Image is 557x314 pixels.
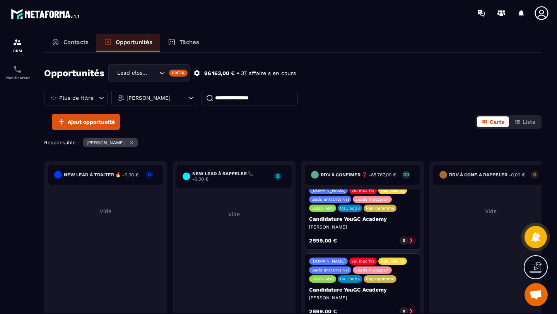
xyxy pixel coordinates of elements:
span: Lead closing [115,69,150,77]
p: 0 [403,238,405,243]
p: Leads Instagram [355,268,390,273]
a: Opportunités [96,34,160,52]
div: Search for option [108,64,190,82]
p: Candidature YouGC Academy [309,216,416,222]
div: Créer [169,70,188,77]
p: 2 599,00 € [309,238,337,243]
p: [PERSON_NAME] [309,224,416,230]
p: [DOMAIN_NAME] [311,188,345,193]
h6: New lead à traiter 🔥 - [64,172,138,177]
p: Reprogrammé [366,206,394,211]
span: 0,00 € [195,176,208,182]
a: formationformationCRM [2,32,33,59]
img: formation [13,38,22,47]
p: VSL Mailing [381,259,405,264]
button: Ajout opportunité [52,114,120,130]
p: Leads ADS [311,206,334,211]
p: 0 [145,172,153,177]
p: Planificateur [2,76,33,80]
p: Leads Instagram [355,197,390,202]
p: 2 599,00 € [309,309,337,314]
button: Carte [477,116,509,127]
p: Opportunités [116,39,152,46]
p: [PERSON_NAME] [87,140,125,145]
p: [PERSON_NAME] [126,95,171,101]
p: VSL Mailing [381,188,405,193]
img: scheduler [13,65,22,74]
h6: RDV à conf. A RAPPELER - [449,172,525,177]
p: Call book [340,276,360,282]
p: Reprogrammé [366,276,394,282]
span: Ajout opportunité [68,118,115,126]
h6: New lead à RAPPELER 📞 - [192,171,270,182]
p: Vide [48,208,163,214]
h2: Opportunités [44,65,104,81]
p: Call book [340,206,360,211]
p: [PERSON_NAME] [309,295,416,301]
p: Responsable : [44,140,79,145]
p: vsl inscrits [352,259,374,264]
input: Search for option [150,69,157,77]
a: Tâches [160,34,207,52]
span: Liste [523,119,535,125]
p: [DOMAIN_NAME] [311,259,345,264]
p: 37 affaire s en cours [241,70,296,77]
p: Contacts [63,39,89,46]
a: Contacts [44,34,96,52]
span: 0,00 € [125,172,138,177]
div: Ouvrir le chat [525,283,548,306]
p: Vide [433,208,548,214]
img: logo [11,7,80,21]
button: Liste [510,116,540,127]
p: Tâches [179,39,199,46]
span: 85 767,00 € [371,172,396,177]
span: Carte [490,119,504,125]
span: 0,00 € [511,172,525,177]
p: Vide [176,211,292,217]
p: Leads ADS [311,276,334,282]
p: vsl inscrits [352,188,374,193]
p: Plus de filtre [59,95,94,101]
p: 0 [531,172,538,177]
p: Candidature YouGC Academy [309,287,416,293]
a: schedulerschedulerPlanificateur [2,59,33,86]
p: leads entrants vsl [311,268,349,273]
p: leads entrants vsl [311,197,349,202]
p: • [237,70,239,77]
p: 96 163,00 € [204,70,235,77]
p: CRM [2,49,33,53]
p: 0 [403,309,405,314]
h6: RDV à confimer ❓ - [321,172,396,177]
p: 0 [274,173,282,179]
p: 33 [402,172,410,177]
